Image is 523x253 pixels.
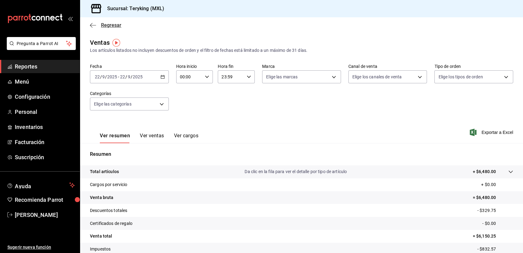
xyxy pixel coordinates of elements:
span: Recomienda Parrot [15,196,75,204]
span: Ayuda [15,181,67,189]
a: Pregunta a Parrot AI [4,45,76,51]
p: Venta total [90,233,112,239]
p: = $6,480.00 [473,194,513,201]
p: Cargos por servicio [90,181,128,188]
p: - $329.75 [477,207,513,214]
span: / [105,74,107,79]
span: Personal [15,108,75,116]
span: Inventarios [15,123,75,131]
p: + $6,480.00 [473,168,496,175]
label: Hora inicio [176,64,213,68]
p: Impuestos [90,246,111,252]
label: Categorías [90,91,169,96]
button: Regresar [90,22,121,28]
label: Hora fin [218,64,255,68]
input: ---- [107,74,117,79]
span: Suscripción [15,153,75,161]
span: Elige los canales de venta [352,74,402,80]
label: Marca [262,64,341,68]
span: Menú [15,77,75,86]
p: Da clic en la fila para ver el detalle por tipo de artículo [245,168,347,175]
span: Elige las marcas [266,74,298,80]
span: Regresar [101,22,121,28]
span: - [118,74,119,79]
span: / [125,74,127,79]
p: = $6,150.25 [473,233,513,239]
span: Elige los tipos de orden [438,74,483,80]
span: / [100,74,102,79]
input: -- [102,74,105,79]
p: Total artículos [90,168,119,175]
input: ---- [132,74,143,79]
input: -- [120,74,125,79]
label: Canal de venta [348,64,427,68]
p: Certificados de regalo [90,220,132,227]
button: open_drawer_menu [68,16,73,21]
span: [PERSON_NAME] [15,211,75,219]
p: - $0.00 [482,220,513,227]
h3: Sucursal: Teryking (MXL) [102,5,164,12]
div: Los artículos listados no incluyen descuentos de orden y el filtro de fechas está limitado a un m... [90,47,513,54]
p: Venta bruta [90,194,113,201]
label: Tipo de orden [434,64,513,68]
button: Ver cargos [174,133,199,143]
div: navigation tabs [100,133,198,143]
span: / [131,74,132,79]
input: -- [95,74,100,79]
input: -- [128,74,131,79]
span: Sugerir nueva función [7,244,75,251]
label: Fecha [90,64,169,68]
span: Configuración [15,93,75,101]
p: + $0.00 [481,181,513,188]
span: Reportes [15,62,75,71]
div: Ventas [90,38,110,47]
p: Descuentos totales [90,207,127,214]
span: Elige las categorías [94,101,132,107]
span: Pregunta a Parrot AI [17,40,66,47]
button: Ver ventas [140,133,164,143]
img: Tooltip marker [112,39,120,47]
button: Ver resumen [100,133,130,143]
p: Resumen [90,151,513,158]
button: Pregunta a Parrot AI [7,37,76,50]
button: Exportar a Excel [471,129,513,136]
p: - $832.57 [477,246,513,252]
span: Facturación [15,138,75,146]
